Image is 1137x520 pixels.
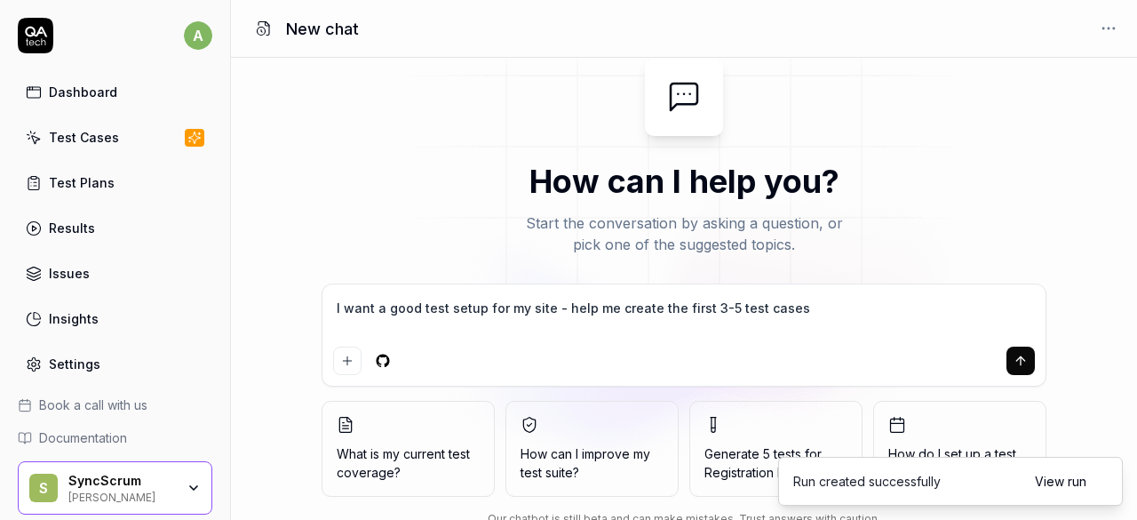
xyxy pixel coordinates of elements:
[18,301,212,336] a: Insights
[68,473,175,489] div: SyncScrum
[1035,472,1086,491] a: View run
[18,396,212,414] a: Book a call with us
[873,401,1046,497] button: How do I set up a test plan with a schedule?
[49,264,90,283] div: Issues
[505,401,679,497] button: How can I improve my test suite?
[689,401,863,497] button: Generate 5 tests forRegistration F
[39,428,127,447] span: Documentation
[18,256,212,291] a: Issues
[322,401,495,497] button: What is my current test coverage?
[18,165,212,200] a: Test Plans
[49,309,99,328] div: Insights
[18,120,212,155] a: Test Cases
[286,17,359,41] h1: New chat
[337,444,480,482] span: What is my current test coverage?
[18,347,212,381] a: Settings
[49,83,117,101] div: Dashboard
[184,18,212,53] button: a
[49,173,115,192] div: Test Plans
[18,428,212,447] a: Documentation
[18,75,212,109] a: Dashboard
[704,465,784,480] span: Registration F
[333,295,1035,340] textarea: I want a good test setup for my site - help me create the first 3-5 test cases
[184,21,212,50] span: a
[333,347,362,375] button: Add attachment
[49,128,119,147] div: Test Cases
[68,489,175,503] div: [PERSON_NAME]
[49,355,100,373] div: Settings
[39,396,147,414] span: Book a call with us
[793,472,941,491] div: Run created successfully
[704,444,847,482] span: Generate 5 tests for
[18,461,212,515] button: SSyncScrum[PERSON_NAME]
[521,444,664,482] span: How can I improve my test suite?
[49,219,95,237] div: Results
[29,474,58,502] span: S
[18,211,212,245] a: Results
